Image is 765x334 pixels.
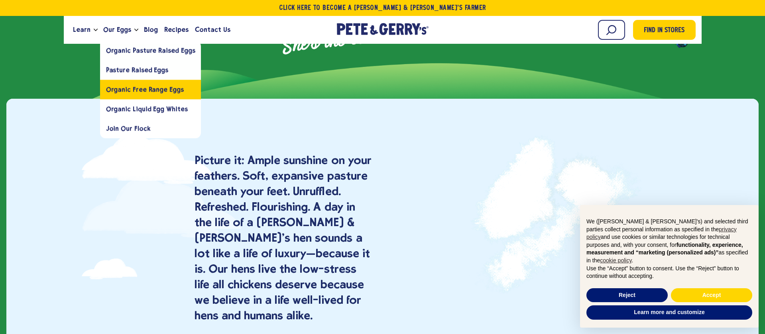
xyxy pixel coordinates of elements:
[644,25,684,36] span: Find in Stores
[100,41,201,60] a: Organic Pasture Raised Eggs
[100,119,201,138] a: Join Our Flock
[134,29,138,31] button: Open the dropdown menu for Our Eggs
[106,105,188,113] span: Organic Liquid Egg Whites
[106,66,168,74] span: Pasture Raised Eggs
[161,19,192,41] a: Recipes
[100,19,134,41] a: Our Eggs
[600,257,631,264] a: cookie policy
[103,25,131,35] span: Our Eggs
[195,25,230,35] span: Contact Us
[73,25,90,35] span: Learn
[100,99,201,119] a: Organic Liquid Egg Whites
[70,19,94,41] a: Learn
[106,47,195,54] span: Organic Pasture Raised Eggs
[195,152,373,323] p: Picture it: Ample sunshine on your feathers. Soft, expansive pasture beneath your feet. Unruffled...
[586,218,752,265] p: We ([PERSON_NAME] & [PERSON_NAME]'s) and selected third parties collect personal information as s...
[100,80,201,99] a: Organic Free Range Eggs
[192,19,234,41] a: Contact Us
[106,86,184,93] span: Organic Free Range Eggs
[106,125,151,132] span: Join Our Flock
[144,25,158,35] span: Blog
[671,288,752,303] button: Accept
[94,29,98,31] button: Open the dropdown menu for Learn
[633,20,696,40] a: Find in Stores
[141,19,161,41] a: Blog
[586,305,752,320] button: Learn more and customize
[598,20,625,40] input: Search
[586,288,668,303] button: Reject
[586,265,752,280] p: Use the “Accept” button to consent. Use the “Reject” button to continue without accepting.
[164,25,189,35] span: Recipes
[100,60,201,80] a: Pasture Raised Eggs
